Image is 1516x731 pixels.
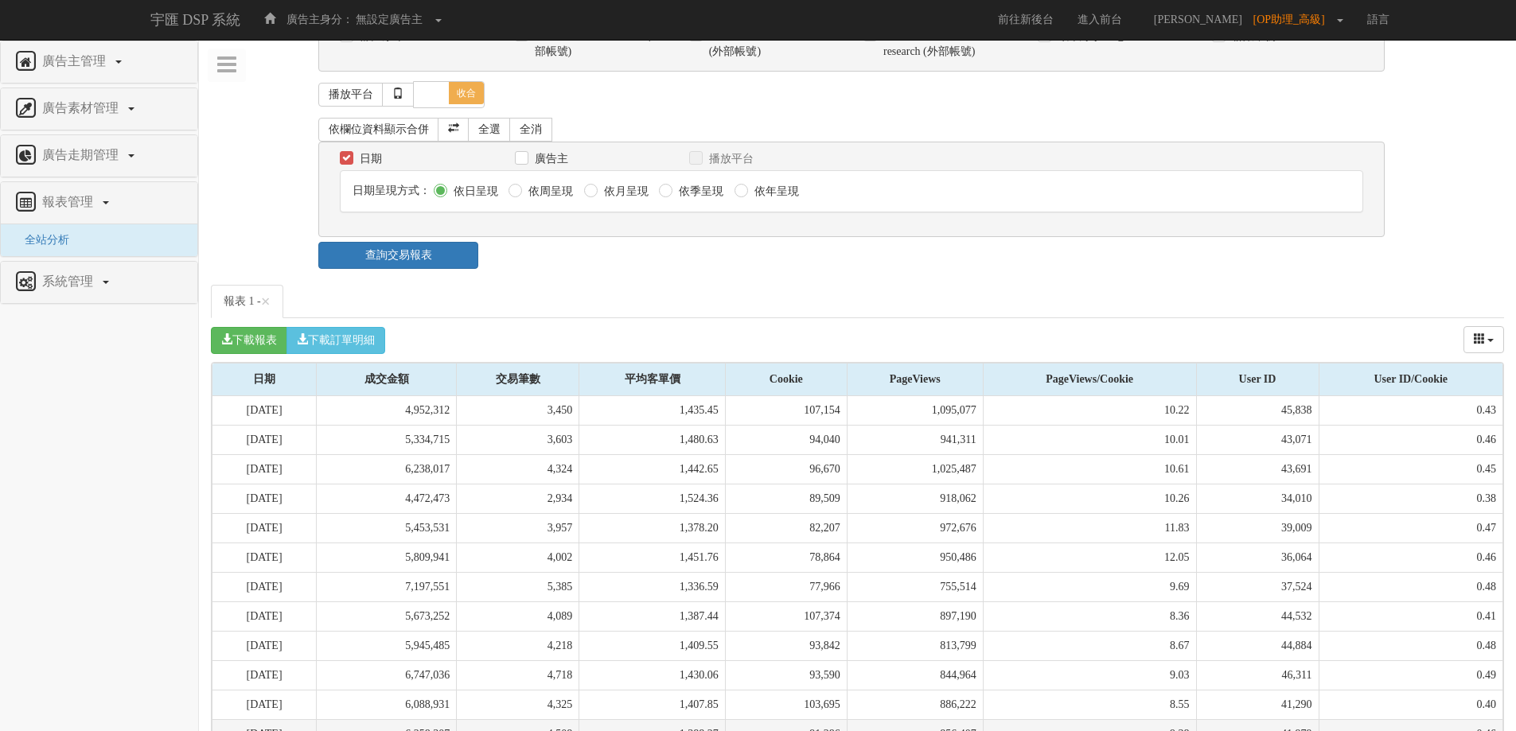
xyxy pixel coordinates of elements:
[1197,364,1319,395] div: User ID
[600,184,649,200] label: 依月呈現
[725,425,847,454] td: 94,040
[1196,396,1319,426] td: 45,838
[725,631,847,660] td: 93,842
[1196,513,1319,542] td: 39,009
[38,148,127,161] span: 廣告走期管理
[317,542,457,572] td: 5,809,941
[1319,454,1502,484] td: 0.45
[317,690,457,719] td: 6,088,931
[725,513,847,542] td: 82,207
[317,631,457,660] td: 5,945,485
[847,660,983,690] td: 844,964
[579,454,726,484] td: 1,442.65
[1319,690,1502,719] td: 0.40
[317,396,457,426] td: 4,952,312
[983,660,1196,690] td: 9.03
[1319,425,1502,454] td: 0.46
[983,396,1196,426] td: 10.22
[450,184,498,200] label: 依日呈現
[509,118,552,142] a: 全消
[353,185,431,196] span: 日期呈現方式：
[531,28,665,60] label: 塔圖科技_2808_MARS (外部帳號)
[457,513,579,542] td: 3,957
[286,327,385,354] button: 下載訂單明細
[1146,14,1250,25] span: [PERSON_NAME]
[579,396,726,426] td: 1,435.45
[531,151,568,167] label: 廣告主
[705,28,840,60] label: 塔圖科技_1813_YoC Life (外部帳號)
[1463,326,1505,353] div: Columns
[317,425,457,454] td: 5,334,715
[356,14,423,25] span: 無設定廣告主
[457,484,579,513] td: 2,934
[983,690,1196,719] td: 8.55
[38,101,127,115] span: 廣告素材管理
[847,572,983,601] td: 755,514
[1196,484,1319,513] td: 34,010
[212,542,317,572] td: [DATE]
[983,631,1196,660] td: 8.67
[317,660,457,690] td: 6,747,036
[457,660,579,690] td: 4,718
[725,690,847,719] td: 103,695
[457,572,579,601] td: 5,385
[983,484,1196,513] td: 10.26
[212,601,317,631] td: [DATE]
[212,572,317,601] td: [DATE]
[1196,631,1319,660] td: 44,884
[1319,631,1502,660] td: 0.48
[457,631,579,660] td: 4,218
[457,425,579,454] td: 3,603
[984,364,1196,395] div: PageViews/Cookie
[13,234,69,246] a: 全站分析
[847,631,983,660] td: 813,799
[725,484,847,513] td: 89,509
[725,454,847,484] td: 96,670
[1319,542,1502,572] td: 0.46
[579,484,726,513] td: 1,524.36
[1319,572,1502,601] td: 0.48
[725,660,847,690] td: 93,590
[579,572,726,601] td: 1,336.59
[579,364,725,395] div: 平均客單價
[13,190,185,216] a: 報表管理
[983,454,1196,484] td: 10.61
[1196,572,1319,601] td: 37,524
[1319,484,1502,513] td: 0.38
[457,396,579,426] td: 3,450
[212,364,316,395] div: 日期
[38,195,101,208] span: 報表管理
[317,572,457,601] td: 7,197,551
[847,484,983,513] td: 918,062
[1319,513,1502,542] td: 0.47
[579,631,726,660] td: 1,409.55
[212,396,317,426] td: [DATE]
[847,601,983,631] td: 897,190
[1319,396,1502,426] td: 0.43
[579,513,726,542] td: 1,378.20
[847,396,983,426] td: 1,095,077
[1196,601,1319,631] td: 44,532
[317,601,457,631] td: 5,673,252
[1319,364,1502,395] div: User ID/Cookie
[317,364,456,395] div: 成交金額
[1319,660,1502,690] td: 0.49
[449,82,484,104] span: 收合
[579,542,726,572] td: 1,451.76
[212,513,317,542] td: [DATE]
[983,513,1196,542] td: 11.83
[983,601,1196,631] td: 8.36
[847,425,983,454] td: 941,311
[1319,601,1502,631] td: 0.41
[457,454,579,484] td: 4,324
[356,151,382,167] label: 日期
[524,184,573,200] label: 依周呈現
[1196,425,1319,454] td: 43,071
[725,601,847,631] td: 107,374
[725,542,847,572] td: 78,864
[317,484,457,513] td: 4,472,473
[1196,542,1319,572] td: 36,064
[983,572,1196,601] td: 9.69
[212,484,317,513] td: [DATE]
